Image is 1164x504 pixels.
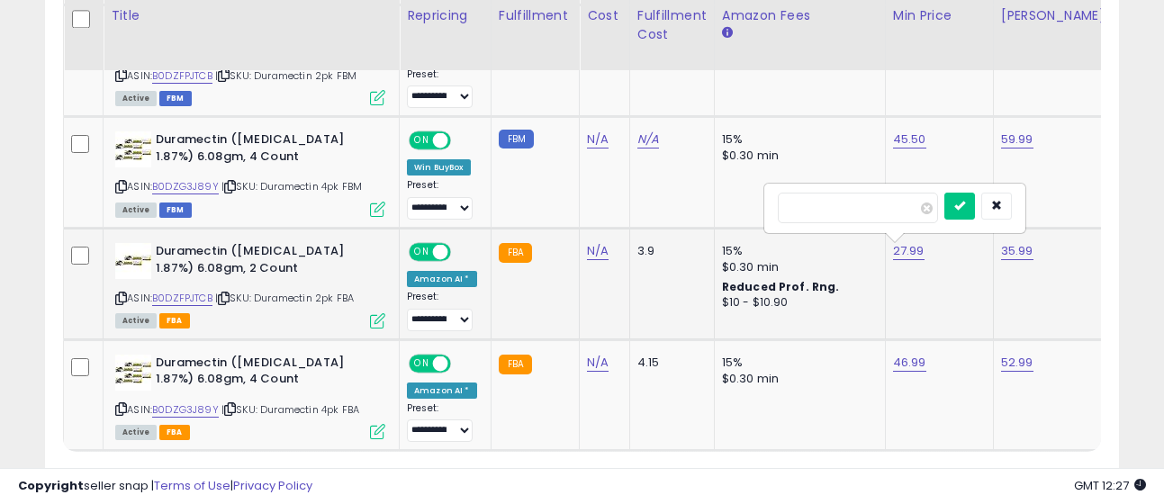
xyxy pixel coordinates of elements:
a: 59.99 [1001,130,1033,148]
span: ON [411,355,433,371]
div: ASIN: [115,20,385,103]
div: ASIN: [115,243,385,327]
span: ON [411,133,433,148]
span: All listings currently available for purchase on Amazon [115,91,157,106]
div: ASIN: [115,355,385,438]
a: 35.99 [1001,242,1033,260]
div: $0.30 min [722,259,871,275]
span: FBA [159,313,190,328]
div: Title [111,6,392,25]
div: Amazon Fees [722,6,878,25]
span: | SKU: Duramectin 2pk FBA [215,291,354,305]
span: FBM [159,91,192,106]
a: B0DZFPJTCB [152,68,212,84]
span: FBM [159,202,192,218]
div: Cost [587,6,622,25]
a: N/A [587,354,609,372]
a: 27.99 [893,242,925,260]
div: [PERSON_NAME] [1001,6,1108,25]
a: B0DZFPJTCB [152,291,212,306]
div: 15% [722,243,871,259]
div: Preset: [407,291,477,331]
div: 3.9 [637,243,700,259]
div: Amazon AI * [407,271,477,287]
a: N/A [587,242,609,260]
span: OFF [448,355,477,371]
span: | SKU: Duramectin 4pk FBA [221,402,359,417]
div: Repricing [407,6,483,25]
a: 46.99 [893,354,926,372]
img: 41QApbAO-WL._SL40_.jpg [115,243,151,279]
div: Preset: [407,179,477,220]
small: FBA [499,243,532,263]
a: 45.50 [893,130,926,148]
div: $10 - $10.90 [722,295,871,310]
span: All listings currently available for purchase on Amazon [115,425,157,440]
div: Amazon AI * [407,382,477,399]
div: 15% [722,355,871,371]
img: 41kgpKbKPPL._SL40_.jpg [115,131,151,167]
div: 4.15 [637,355,700,371]
a: Terms of Use [154,477,230,494]
div: seller snap | | [18,478,312,495]
b: Duramectin ([MEDICAL_DATA] 1.87%) 6.08gm, 4 Count [156,131,374,169]
strong: Copyright [18,477,84,494]
div: $0.30 min [722,371,871,387]
a: 52.99 [1001,354,1033,372]
span: | SKU: Duramectin 2pk FBM [215,68,356,83]
span: FBA [159,425,190,440]
a: Privacy Policy [233,477,312,494]
small: FBA [499,355,532,374]
span: All listings currently available for purchase on Amazon [115,313,157,328]
div: Preset: [407,68,477,109]
span: OFF [448,133,477,148]
a: N/A [637,130,659,148]
span: | SKU: Duramectin 4pk FBM [221,179,362,193]
span: All listings currently available for purchase on Amazon [115,202,157,218]
b: Duramectin ([MEDICAL_DATA] 1.87%) 6.08gm, 2 Count [156,243,374,281]
div: 15% [722,131,871,148]
a: B0DZG3J89Y [152,402,219,418]
span: ON [411,245,433,260]
div: ASIN: [115,131,385,215]
div: Min Price [893,6,986,25]
span: 2025-10-14 12:27 GMT [1074,477,1146,494]
b: Duramectin ([MEDICAL_DATA] 1.87%) 6.08gm, 4 Count [156,355,374,392]
small: Amazon Fees. [722,25,733,41]
div: Win BuyBox [407,159,471,175]
a: N/A [587,130,609,148]
div: $0.30 min [722,148,871,164]
b: Reduced Prof. Rng. [722,279,840,294]
small: FBM [499,130,534,148]
div: Preset: [407,402,477,443]
a: B0DZG3J89Y [152,179,219,194]
span: OFF [448,245,477,260]
div: Fulfillment Cost [637,6,707,44]
div: Fulfillment [499,6,572,25]
img: 41kgpKbKPPL._SL40_.jpg [115,355,151,391]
